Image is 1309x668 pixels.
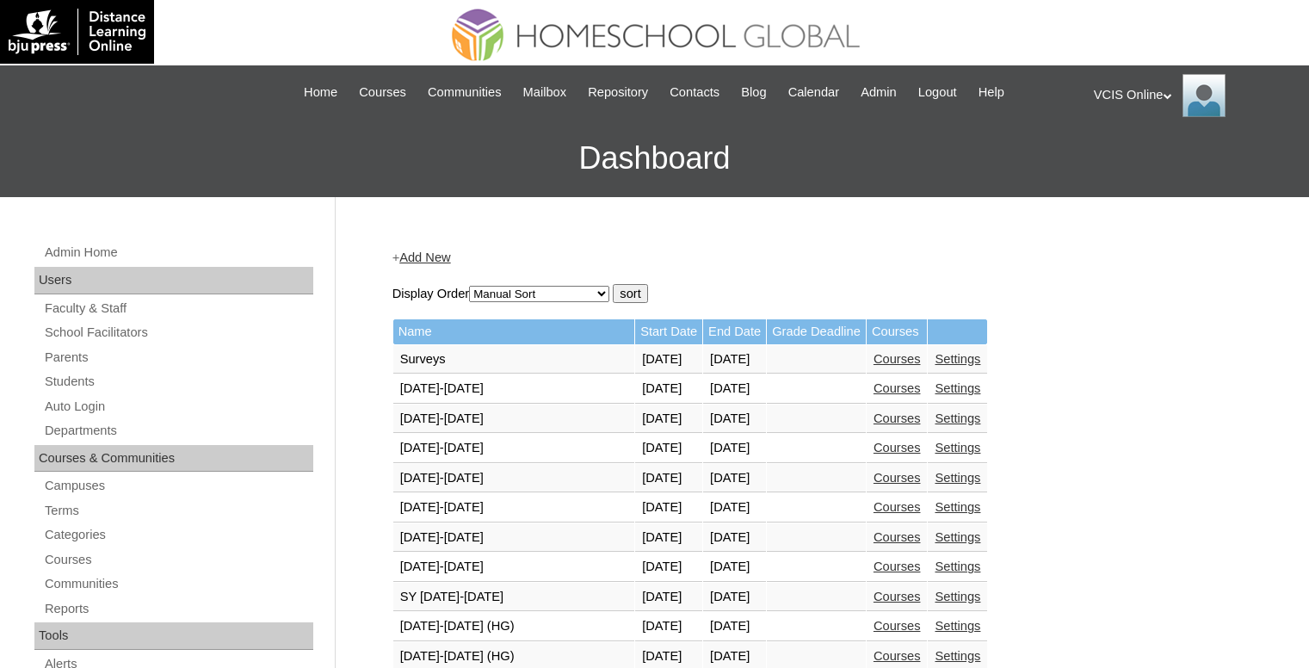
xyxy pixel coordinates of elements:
[523,83,567,102] span: Mailbox
[874,590,921,603] a: Courses
[874,352,921,366] a: Courses
[43,475,313,497] a: Campuses
[295,83,346,102] a: Home
[852,83,905,102] a: Admin
[43,347,313,368] a: Parents
[588,83,648,102] span: Repository
[670,83,719,102] span: Contacts
[43,396,313,417] a: Auto Login
[43,573,313,595] a: Communities
[43,322,313,343] a: School Facilitators
[635,319,702,344] td: Start Date
[703,583,766,612] td: [DATE]
[874,649,921,663] a: Courses
[43,500,313,522] a: Terms
[635,583,702,612] td: [DATE]
[703,374,766,404] td: [DATE]
[935,649,980,663] a: Settings
[703,434,766,463] td: [DATE]
[979,83,1004,102] span: Help
[874,381,921,395] a: Courses
[935,352,980,366] a: Settings
[703,523,766,553] td: [DATE]
[780,83,848,102] a: Calendar
[874,619,921,633] a: Courses
[34,622,313,650] div: Tools
[703,345,766,374] td: [DATE]
[304,83,337,102] span: Home
[393,345,635,374] td: Surveys
[935,619,980,633] a: Settings
[393,493,635,523] td: [DATE]-[DATE]
[935,411,980,425] a: Settings
[393,434,635,463] td: [DATE]-[DATE]
[635,464,702,493] td: [DATE]
[703,553,766,582] td: [DATE]
[635,434,702,463] td: [DATE]
[874,530,921,544] a: Courses
[935,590,980,603] a: Settings
[613,284,647,303] input: sort
[788,83,839,102] span: Calendar
[635,523,702,553] td: [DATE]
[43,420,313,442] a: Departments
[732,83,775,102] a: Blog
[635,553,702,582] td: [DATE]
[874,560,921,573] a: Courses
[350,83,415,102] a: Courses
[767,319,866,344] td: Grade Deadline
[918,83,957,102] span: Logout
[393,553,635,582] td: [DATE]-[DATE]
[393,374,635,404] td: [DATE]-[DATE]
[635,405,702,434] td: [DATE]
[935,500,980,514] a: Settings
[393,405,635,434] td: [DATE]-[DATE]
[861,83,897,102] span: Admin
[635,374,702,404] td: [DATE]
[703,493,766,523] td: [DATE]
[874,411,921,425] a: Courses
[635,612,702,641] td: [DATE]
[741,83,766,102] span: Blog
[393,523,635,553] td: [DATE]-[DATE]
[635,493,702,523] td: [DATE]
[1182,74,1226,117] img: VCIS Online Admin
[874,500,921,514] a: Courses
[1094,74,1292,117] div: VCIS Online
[635,345,702,374] td: [DATE]
[43,549,313,571] a: Courses
[935,560,980,573] a: Settings
[661,83,728,102] a: Contacts
[703,405,766,434] td: [DATE]
[419,83,510,102] a: Communities
[43,371,313,393] a: Students
[392,284,1244,303] form: Display Order
[393,583,635,612] td: SY [DATE]-[DATE]
[935,441,980,455] a: Settings
[393,612,635,641] td: [DATE]-[DATE] (HG)
[399,251,450,264] a: Add New
[393,464,635,493] td: [DATE]-[DATE]
[9,120,1300,197] h3: Dashboard
[935,381,980,395] a: Settings
[359,83,406,102] span: Courses
[703,464,766,493] td: [DATE]
[43,298,313,319] a: Faculty & Staff
[970,83,1013,102] a: Help
[703,319,766,344] td: End Date
[43,242,313,263] a: Admin Home
[428,83,502,102] span: Communities
[9,9,145,55] img: logo-white.png
[43,598,313,620] a: Reports
[874,441,921,455] a: Courses
[874,471,921,485] a: Courses
[579,83,657,102] a: Repository
[43,524,313,546] a: Categories
[935,471,980,485] a: Settings
[867,319,928,344] td: Courses
[34,445,313,473] div: Courses & Communities
[515,83,576,102] a: Mailbox
[392,249,1244,267] div: +
[34,267,313,294] div: Users
[703,612,766,641] td: [DATE]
